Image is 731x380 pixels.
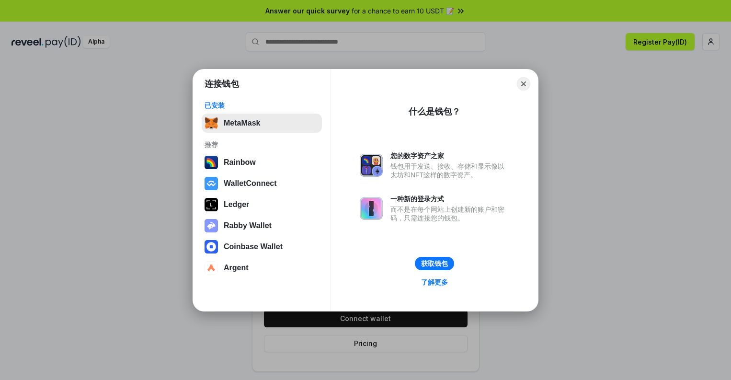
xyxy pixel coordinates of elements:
button: MetaMask [202,114,322,133]
div: 什么是钱包？ [409,106,460,117]
img: svg+xml,%3Csvg%20xmlns%3D%22http%3A%2F%2Fwww.w3.org%2F2000%2Fsvg%22%20fill%3D%22none%22%20viewBox... [360,197,383,220]
div: Argent [224,264,249,272]
div: Coinbase Wallet [224,242,283,251]
img: svg+xml,%3Csvg%20xmlns%3D%22http%3A%2F%2Fwww.w3.org%2F2000%2Fsvg%22%20fill%3D%22none%22%20viewBox... [205,219,218,232]
button: WalletConnect [202,174,322,193]
img: svg+xml,%3Csvg%20width%3D%2228%22%20height%3D%2228%22%20viewBox%3D%220%200%2028%2028%22%20fill%3D... [205,177,218,190]
a: 了解更多 [415,276,454,288]
button: Coinbase Wallet [202,237,322,256]
button: Rainbow [202,153,322,172]
div: 一种新的登录方式 [390,195,509,203]
img: svg+xml,%3Csvg%20width%3D%2228%22%20height%3D%2228%22%20viewBox%3D%220%200%2028%2028%22%20fill%3D... [205,240,218,253]
img: svg+xml,%3Csvg%20fill%3D%22none%22%20height%3D%2233%22%20viewBox%3D%220%200%2035%2033%22%20width%... [205,116,218,130]
div: 获取钱包 [421,259,448,268]
button: Argent [202,258,322,277]
div: Rabby Wallet [224,221,272,230]
div: 已安装 [205,101,319,110]
div: 而不是在每个网站上创建新的账户和密码，只需连接您的钱包。 [390,205,509,222]
img: svg+xml,%3Csvg%20width%3D%2228%22%20height%3D%2228%22%20viewBox%3D%220%200%2028%2028%22%20fill%3D... [205,261,218,275]
button: Close [517,77,530,91]
div: 推荐 [205,140,319,149]
button: Ledger [202,195,322,214]
div: Ledger [224,200,249,209]
button: 获取钱包 [415,257,454,270]
div: Rainbow [224,158,256,167]
div: 钱包用于发送、接收、存储和显示像以太坊和NFT这样的数字资产。 [390,162,509,179]
img: svg+xml,%3Csvg%20xmlns%3D%22http%3A%2F%2Fwww.w3.org%2F2000%2Fsvg%22%20fill%3D%22none%22%20viewBox... [360,154,383,177]
h1: 连接钱包 [205,78,239,90]
div: WalletConnect [224,179,277,188]
img: svg+xml,%3Csvg%20xmlns%3D%22http%3A%2F%2Fwww.w3.org%2F2000%2Fsvg%22%20width%3D%2228%22%20height%3... [205,198,218,211]
button: Rabby Wallet [202,216,322,235]
div: MetaMask [224,119,260,127]
div: 您的数字资产之家 [390,151,509,160]
img: svg+xml,%3Csvg%20width%3D%22120%22%20height%3D%22120%22%20viewBox%3D%220%200%20120%20120%22%20fil... [205,156,218,169]
div: 了解更多 [421,278,448,287]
